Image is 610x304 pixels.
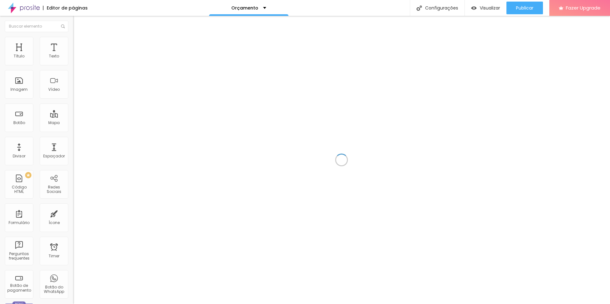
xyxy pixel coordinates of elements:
[13,154,25,158] div: Divisor
[14,54,24,58] div: Título
[49,54,59,58] div: Texto
[471,5,477,11] img: view-1.svg
[48,87,60,92] div: Vídeo
[43,6,88,10] div: Editor de páginas
[480,5,500,10] span: Visualizar
[6,283,31,293] div: Botão de pagamento
[6,185,31,194] div: Código HTML
[49,221,60,225] div: Ícone
[231,6,258,10] p: Orçamento
[41,285,66,294] div: Botão do WhatsApp
[48,121,60,125] div: Mapa
[61,24,65,28] img: Icone
[5,21,68,32] input: Buscar elemento
[6,252,31,261] div: Perguntas frequentes
[9,221,30,225] div: Formulário
[566,5,600,10] span: Fazer Upgrade
[10,87,28,92] div: Imagem
[465,2,506,14] button: Visualizar
[49,254,59,258] div: Timer
[43,154,65,158] div: Espaçador
[417,5,422,11] img: Icone
[506,2,543,14] button: Publicar
[516,5,533,10] span: Publicar
[41,185,66,194] div: Redes Sociais
[13,121,25,125] div: Botão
